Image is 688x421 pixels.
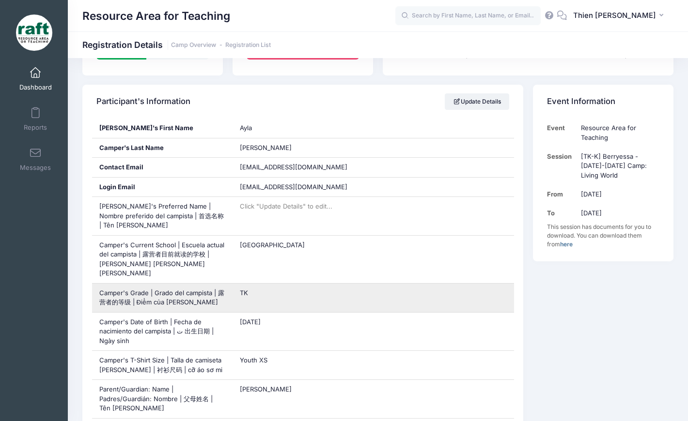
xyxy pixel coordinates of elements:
[547,147,577,185] td: Session
[240,356,267,364] span: Youth XS
[24,123,47,132] span: Reports
[96,88,190,116] h4: Participant's Information
[547,185,577,204] td: From
[395,6,541,26] input: Search by First Name, Last Name, or Email...
[567,5,673,27] button: Thien [PERSON_NAME]
[92,284,233,312] div: Camper's Grade | Grado del campista | 露营者的等级 | Điểm của [PERSON_NAME]
[16,15,52,51] img: Resource Area for Teaching
[240,241,305,249] span: [GEOGRAPHIC_DATA]
[92,351,233,379] div: Camper's T-Shirt Size | Talla de camiseta [PERSON_NAME] | 衬衫尺码 | cỡ áo sơ mi
[92,236,233,283] div: Camper's Current School | Escuela actual del campista | 露营者目前就读的学校 | [PERSON_NAME] [PERSON_NAME] ...
[240,318,261,326] span: [DATE]
[577,204,659,223] td: [DATE]
[445,93,509,110] a: Update Details
[92,197,233,235] div: [PERSON_NAME]'s Preferred Name | Nombre preferido del campista | 首选名称 | Tên [PERSON_NAME]
[240,289,248,297] span: TK
[240,385,292,393] span: [PERSON_NAME]
[171,42,216,49] a: Camp Overview
[240,182,361,192] span: [EMAIL_ADDRESS][DOMAIN_NAME]
[240,124,252,132] span: Ayla
[560,241,573,248] a: here
[92,380,233,418] div: Parent/Guardian: Name | Padres/Guardián: Nombre | 父母姓名 | Tên [PERSON_NAME]
[92,119,233,138] div: [PERSON_NAME]'s First Name
[13,62,59,96] a: Dashboard
[547,119,577,147] td: Event
[573,10,656,21] span: Thien [PERSON_NAME]
[577,185,659,204] td: [DATE]
[577,147,659,185] td: [TK-K] Berryessa - [DATE]-[DATE] Camp: Living World
[82,5,230,27] h1: Resource Area for Teaching
[92,178,233,197] div: Login Email
[92,138,233,158] div: Camper's Last Name
[240,163,347,171] span: [EMAIL_ADDRESS][DOMAIN_NAME]
[577,119,659,147] td: Resource Area for Teaching
[82,40,271,50] h1: Registration Details
[13,142,59,176] a: Messages
[225,42,271,49] a: Registration List
[20,164,51,172] span: Messages
[19,83,52,91] span: Dashboard
[240,144,292,151] span: [PERSON_NAME]
[547,88,615,116] h4: Event Information
[547,204,577,223] td: To
[240,202,332,210] span: Click "Update Details" to edit...
[13,102,59,136] a: Reports
[92,158,233,177] div: Contact Email
[92,313,233,351] div: Camper's Date of Birth | Fecha de nacimiento del campista | ت 出生日期 | Ngày sinh
[547,223,659,249] div: This session has documents for you to download. You can download them from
